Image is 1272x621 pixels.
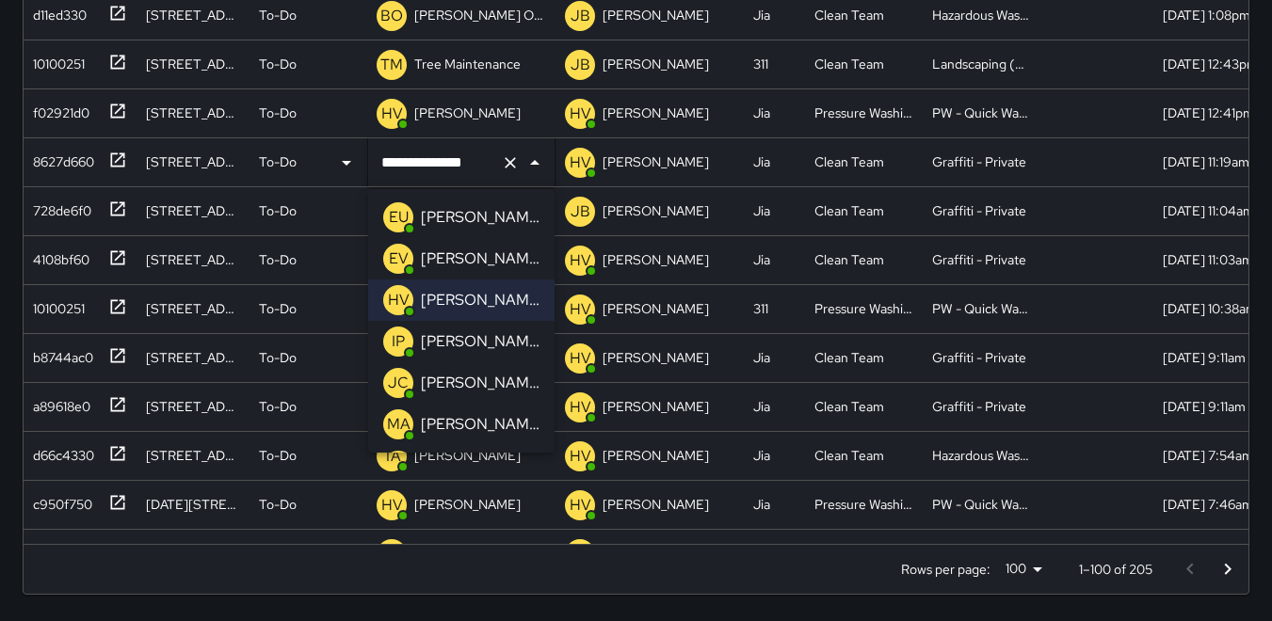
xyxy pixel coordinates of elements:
p: MA [387,413,411,436]
p: HV [570,103,591,125]
p: TA [383,445,401,468]
p: To-Do [259,348,297,367]
p: [PERSON_NAME] [414,495,521,514]
div: 1270 Mission Street [146,55,240,73]
p: [PERSON_NAME] [603,299,709,318]
p: To-Do [259,446,297,465]
div: 1121 Mission Street [146,6,240,24]
button: Go to next page [1209,550,1247,588]
div: Hazardous Waste [932,6,1031,24]
p: [PERSON_NAME] [414,446,521,465]
div: 10100251 [25,47,85,73]
div: 4108bf60 [25,243,89,269]
p: Tree Maintenance [414,55,521,73]
div: 311 [753,55,768,73]
div: Jia [753,495,770,514]
p: HV [570,347,591,370]
div: a89618e0 [25,390,90,416]
div: Jia [753,348,770,367]
div: d66c4330 [25,438,94,465]
p: [PERSON_NAME] [603,6,709,24]
div: Graffiti - Private [932,348,1026,367]
div: Graffiti - Private [932,397,1026,416]
div: Clean Team [814,250,884,269]
p: JB [571,5,590,27]
div: Clean Team [814,348,884,367]
p: BO [380,5,403,27]
div: Jia [753,103,770,122]
p: [PERSON_NAME] [421,247,539,270]
div: Pressure Washing [814,299,913,318]
p: To-Do [259,55,297,73]
p: [PERSON_NAME] [421,206,539,229]
p: JB [571,54,590,76]
p: [PERSON_NAME] [421,330,539,353]
div: Hazardous Waste [932,446,1031,465]
p: EU [389,206,409,229]
p: JC [388,372,409,394]
div: Clean Team [814,397,884,416]
div: 8627d660 [25,145,94,171]
p: HV [570,151,591,174]
p: [PERSON_NAME] [603,446,709,465]
p: HV [381,103,403,125]
p: HV [570,445,591,468]
div: Clean Team [814,446,884,465]
div: 1073 Market Street [146,446,240,465]
p: [PERSON_NAME] [421,413,539,436]
p: [PERSON_NAME] [603,397,709,416]
div: Pressure Washing [814,103,913,122]
p: EV [389,247,409,270]
p: IP [392,330,405,353]
div: 925 Market Street [146,152,240,171]
p: JB [571,200,590,223]
p: To-Do [259,299,297,318]
div: Graffiti - Private [932,250,1026,269]
div: 195-197 6th Street [146,103,240,122]
p: [PERSON_NAME] Overall [414,6,546,24]
div: 10100251 [25,292,85,318]
div: Jia [753,397,770,416]
button: Clear [497,150,523,176]
p: HV [570,494,591,517]
div: Pressure Washing [814,495,913,514]
p: To-Do [259,152,297,171]
div: PW - Quick Wash [932,103,1031,122]
p: HV [381,494,403,517]
div: Clean Team [814,6,884,24]
p: To-Do [259,201,297,220]
div: Clean Team [814,55,884,73]
div: Jia [753,446,770,465]
div: Jia [753,201,770,220]
div: Clean Team [814,201,884,220]
p: HV [570,298,591,321]
div: Clean Team [814,152,884,171]
div: Graffiti - Private [932,201,1026,220]
div: f02921d0 [25,96,89,122]
div: c950f750 [25,487,92,514]
p: To-Do [259,397,297,416]
div: 1201 Market Street [146,201,240,220]
p: To-Do [259,495,297,514]
p: [PERSON_NAME] [603,201,709,220]
p: HV [570,249,591,272]
div: 1231 Market Street [146,250,240,269]
p: [PERSON_NAME] [414,103,521,122]
p: [PERSON_NAME] [603,250,709,269]
div: Landscaping (DG & Weeds) [932,55,1031,73]
p: [PERSON_NAME] [603,348,709,367]
div: Graffiti - Private [932,152,1026,171]
div: 1200-1208 Market Street [146,495,240,514]
p: [PERSON_NAME] [603,103,709,122]
div: b8744ac0 [25,341,93,367]
p: To-Do [259,250,297,269]
p: [PERSON_NAME] [421,372,539,394]
p: To-Do [259,6,297,24]
p: Rows per page: [901,560,990,579]
div: 311 [753,299,768,318]
p: JC [381,543,402,565]
div: 728de6f0 [25,194,91,220]
p: [PERSON_NAME] [603,152,709,171]
p: HV [570,396,591,419]
div: 100 [998,555,1049,582]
